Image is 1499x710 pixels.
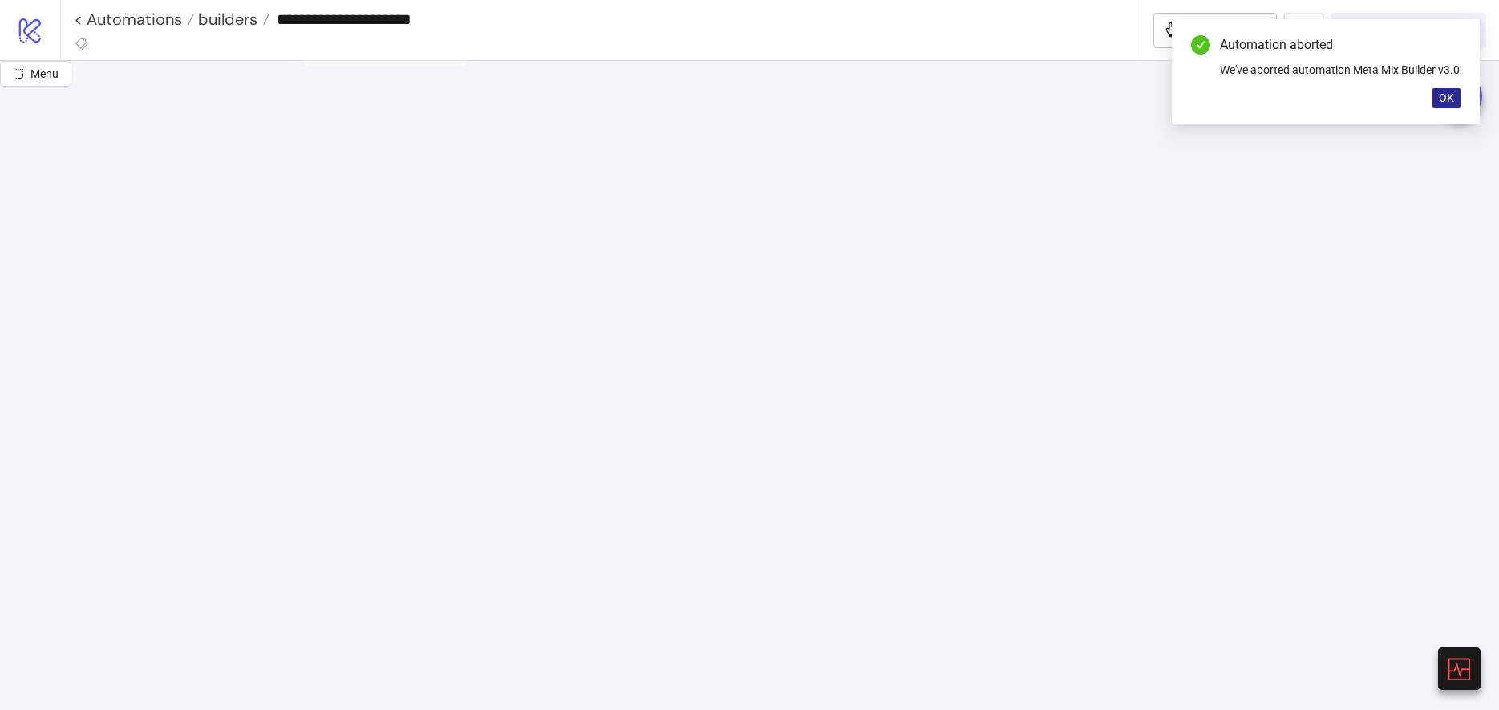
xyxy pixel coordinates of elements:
[1153,13,1278,48] button: To Widgets
[30,67,59,80] span: Menu
[1331,13,1486,48] button: Run Automation
[74,11,194,27] a: < Automations
[13,68,24,79] span: radius-bottomright
[194,9,257,30] span: builders
[1220,61,1461,79] div: We've aborted automation Meta Mix Builder v3.0
[1439,91,1454,104] span: OK
[1432,88,1461,108] button: OK
[1283,13,1324,48] button: ...
[1191,35,1210,55] span: check-circle
[1220,35,1461,55] div: Automation aborted
[194,11,269,27] a: builders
